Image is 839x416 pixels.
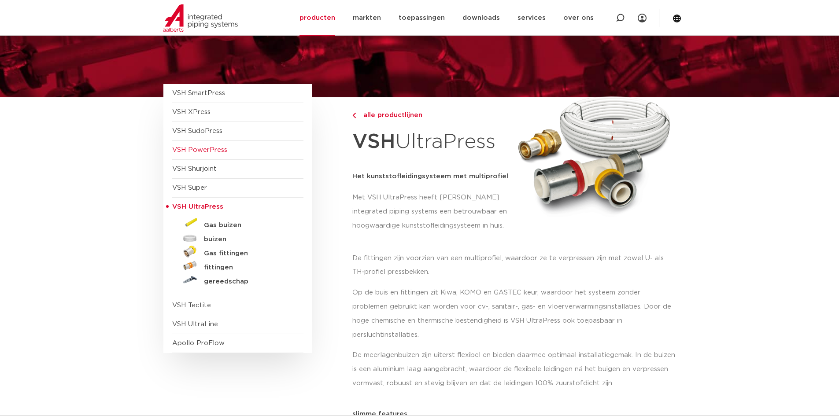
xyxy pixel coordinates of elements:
span: VSH UltraPress [172,203,223,210]
h5: Het kunststofleidingsysteem met multiprofiel [352,169,512,184]
h5: buizen [204,236,291,243]
a: buizen [172,231,303,245]
a: gereedschap [172,273,303,287]
a: fittingen [172,259,303,273]
a: VSH XPress [172,109,211,115]
h1: UltraPress [352,125,512,159]
span: alle productlijnen [358,112,422,118]
a: VSH UltraLine [172,321,218,328]
p: De fittingen zijn voorzien van een multiprofiel, waardoor ze te verpressen zijn met zowel U- als ... [352,251,676,280]
a: Gas fittingen [172,245,303,259]
a: VSH Super [172,184,207,191]
a: VSH SmartPress [172,90,225,96]
a: VSH SudoPress [172,128,222,134]
p: Op de buis en fittingen zit Kiwa, KOMO en GASTEC keur, waardoor het systeem zonder problemen gebr... [352,286,676,342]
a: VSH Tectite [172,302,211,309]
a: alle productlijnen [352,110,512,121]
strong: VSH [352,132,395,152]
h5: Gas fittingen [204,250,291,258]
h5: gereedschap [204,278,291,286]
p: De meerlagenbuizen zijn uiterst flexibel en bieden daarmee optimaal installatiegemak. In de buize... [352,348,676,390]
a: Apollo ProFlow [172,340,225,346]
h5: Gas buizen [204,221,291,229]
img: chevron-right.svg [352,113,356,118]
a: VSH Shurjoint [172,166,217,172]
h5: fittingen [204,264,291,272]
p: Met VSH UltraPress heeft [PERSON_NAME] integrated piping systems een betrouwbaar en hoogwaardige ... [352,191,512,233]
a: Gas buizen [172,217,303,231]
a: VSH PowerPress [172,147,227,153]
